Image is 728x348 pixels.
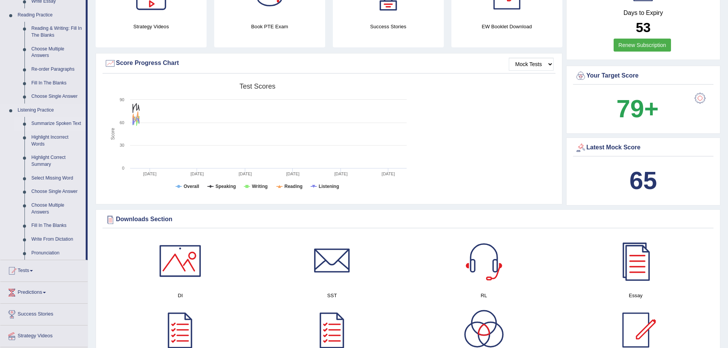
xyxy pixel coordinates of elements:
h4: SST [260,291,404,299]
tspan: Test scores [239,83,275,90]
h4: Strategy Videos [96,23,207,31]
h4: RL [412,291,556,299]
a: Write From Dictation [28,233,86,246]
a: Pronunciation [28,246,86,260]
a: Listening Practice [14,104,86,117]
tspan: [DATE] [382,172,395,176]
a: Highlight Incorrect Words [28,131,86,151]
a: Choose Single Answer [28,90,86,104]
text: 60 [120,120,124,125]
tspan: [DATE] [239,172,252,176]
div: Downloads Section [104,214,712,225]
tspan: [DATE] [191,172,204,176]
b: 79+ [616,95,658,123]
tspan: [DATE] [334,172,348,176]
tspan: Overall [184,184,199,189]
a: Success Stories [0,304,88,323]
a: Tests [0,260,88,279]
div: Your Target Score [575,70,712,82]
b: 53 [636,20,651,35]
h4: DI [108,291,252,299]
tspan: Reading [285,184,303,189]
tspan: Score [110,128,116,140]
h4: Book PTE Exam [214,23,325,31]
a: Fill In The Blanks [28,219,86,233]
a: Summarize Spoken Text [28,117,86,131]
a: Fill In The Blanks [28,76,86,90]
div: Score Progress Chart [104,58,554,69]
a: Choose Multiple Answers [28,199,86,219]
tspan: Speaking [215,184,236,189]
a: Predictions [0,282,88,301]
a: Reading & Writing: Fill In The Blanks [28,22,86,42]
tspan: Writing [252,184,267,189]
a: Re-order Paragraphs [28,63,86,76]
h4: Success Stories [333,23,444,31]
a: Select Missing Word [28,172,86,185]
h4: EW Booklet Download [451,23,562,31]
text: 90 [120,97,124,102]
text: 0 [122,166,124,170]
tspan: Listening [319,184,339,189]
text: 30 [120,143,124,147]
a: Choose Multiple Answers [28,42,86,63]
a: Highlight Correct Summary [28,151,86,171]
h4: Essay [564,291,708,299]
h4: Days to Expiry [575,10,712,16]
tspan: [DATE] [286,172,300,176]
a: Reading Practice [14,8,86,22]
a: Renew Subscription [614,39,671,52]
a: Strategy Videos [0,325,88,345]
tspan: [DATE] [143,172,156,176]
a: Choose Single Answer [28,185,86,199]
div: Latest Mock Score [575,142,712,154]
b: 65 [629,167,657,194]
